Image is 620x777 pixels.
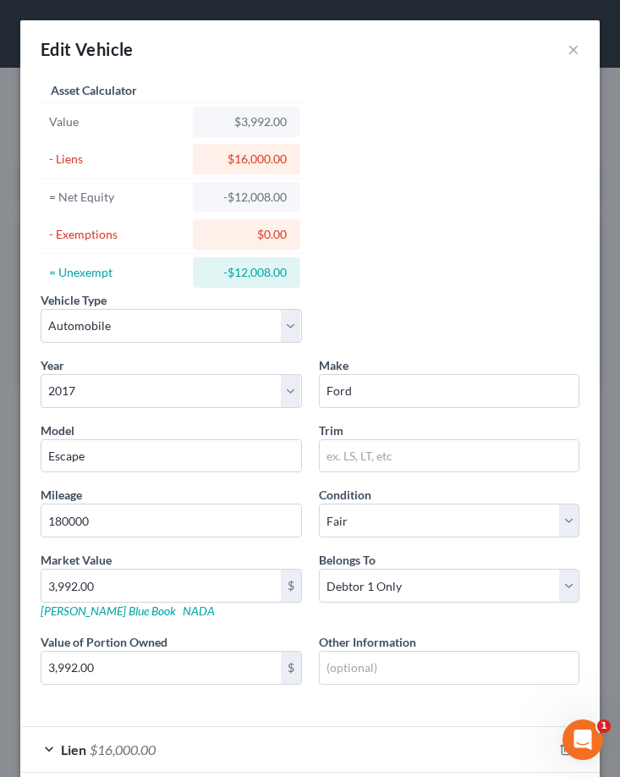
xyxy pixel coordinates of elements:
div: -$12,008.00 [206,264,287,281]
label: Vehicle Type [41,291,107,309]
span: $16,000.00 [90,741,156,758]
input: -- [41,504,301,537]
div: - Exemptions [49,226,186,243]
div: = Net Equity [49,189,186,206]
div: $3,992.00 [206,113,287,130]
div: $ [281,652,301,684]
iframe: Intercom live chat [562,719,603,760]
label: Asset Calculator [51,81,137,99]
input: 0.00 [41,652,281,684]
span: 1 [597,719,611,733]
a: NADA [183,603,215,618]
span: Make [319,358,348,372]
input: ex. Altima [41,440,301,472]
input: 0.00 [41,570,281,602]
label: Condition [319,486,371,504]
div: $ [281,570,301,602]
div: -$12,008.00 [206,189,287,206]
input: ex. Nissan [320,375,579,407]
div: Value [49,113,186,130]
div: - Liens [49,151,186,168]
div: $0.00 [206,226,287,243]
label: Mileage [41,486,82,504]
input: (optional) [320,652,579,684]
div: $16,000.00 [206,151,287,168]
span: Belongs To [319,553,376,567]
label: Model [41,422,74,439]
div: = Unexempt [49,264,186,281]
input: ex. LS, LT, etc [320,440,579,472]
label: Trim [319,422,343,439]
a: [PERSON_NAME] Blue Book [41,603,176,618]
div: Edit Vehicle [41,37,134,61]
label: Market Value [41,551,112,569]
label: Year [41,356,64,374]
label: Value of Portion Owned [41,633,167,651]
label: Other Information [319,633,416,651]
span: Lien [61,741,86,758]
button: × [568,39,579,59]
